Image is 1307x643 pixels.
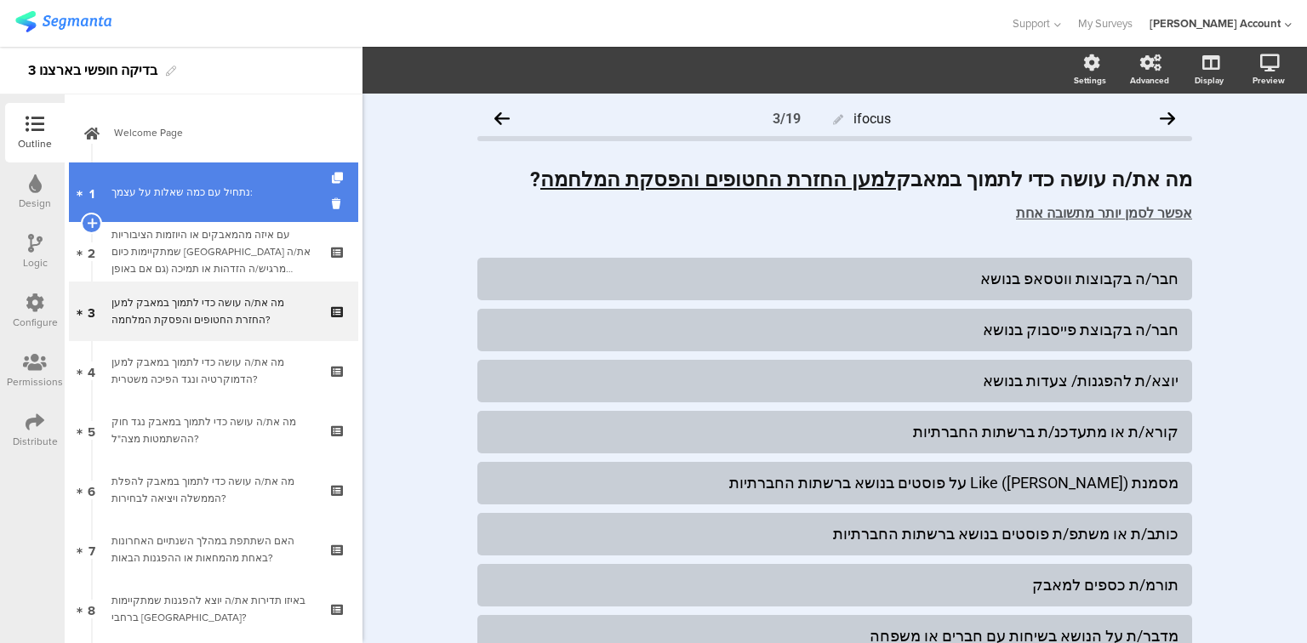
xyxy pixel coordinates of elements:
span: 2 [88,242,95,261]
span: Support [1013,15,1050,31]
u: אפשר לסמן יותר מתשובה אחת [1016,205,1192,221]
strong: מה את/ה עושה כדי לתמוך במאבק ? [530,168,1192,191]
div: מה את/ה עושה כדי לתמוך במאבק נגד חוק ההשתמטות מצה"ל? [111,413,315,447]
div: Logic [23,255,48,270]
div: מסמנת Like ([PERSON_NAME]) על פוסטים בנושא ברשתות החברתיות [491,473,1179,492]
a: 7 האם השתתפת במהלך השנתיים האחרונות באחת מהמחאות או ההפגנות הבאות? [69,520,358,579]
div: קורא/ת או מתעדכנ/ת ברשתות החברתיות [491,422,1179,441]
a: 1 נתחיל עם כמה שאלות על עצמך: [69,162,358,222]
div: Advanced [1130,74,1169,87]
div: מה את/ה עושה כדי לתמוך במאבק למען החזרת החטופים והפסקת המלחמה? [111,294,315,328]
div: עם איזה מהמאבקים או היוזמות הציבוריות שמתקיימות כיום בישראל את/ה מרגיש/ה הזדהות או תמיכה (גם אם ב... [111,226,315,277]
div: Settings [1074,74,1106,87]
div: Permissions [7,374,63,390]
div: Preview [1253,74,1285,87]
div: [PERSON_NAME] Account [1150,15,1281,31]
a: 4 מה את/ה עושה כדי לתמוך במאבק למען הדמוקרטיה ונגד הפיכה משטרית? [69,341,358,401]
a: 3 מה את/ה עושה כדי לתמוך במאבק למען החזרת החטופים והפסקת המלחמה? [69,282,358,341]
span: 8 [88,600,95,618]
span: 5 [88,421,95,440]
div: 3/19 [773,111,801,127]
div: 3 בדיקה חופשי בארצנו [28,57,157,84]
div: מה את/ה עושה כדי לתמוך במאבק למען הדמוקרטיה ונגד הפיכה משטרית? [111,354,315,388]
span: ifocus [853,111,891,127]
div: כותב/ת או משתפ/ת פוסטים בנושא ברשתות החברתיות [491,524,1179,543]
div: Display [1195,74,1224,87]
a: 5 מה את/ה עושה כדי לתמוך במאבק נגד חוק ההשתמטות מצה"ל? [69,401,358,460]
div: Configure [13,315,58,330]
span: 7 [88,540,95,559]
div: Outline [18,136,52,151]
div: נתחיל עם כמה שאלות על עצמך: [111,184,315,201]
div: האם השתתפת במהלך השנתיים האחרונות באחת מהמחאות או ההפגנות הבאות? [111,532,315,566]
span: 6 [88,481,95,499]
span: 4 [88,361,95,380]
div: חבר/ה בקבוצת פייסבוק בנושא [491,320,1179,339]
a: Welcome Page [69,103,358,162]
img: segmanta logo [15,11,111,32]
i: Delete [332,196,346,212]
a: 6 מה את/ה עושה כדי לתמוך במאבק להפלת הממשלה ויציאה לבחירות? [69,460,358,520]
u: למען החזרת החטופים והפסקת המלחמה [540,168,896,191]
div: Design [19,196,51,211]
span: Welcome Page [114,124,332,141]
div: באיזו תדירות את/ה יוצא להפגנות שמתקיימות ברחבי הארץ? [111,592,315,626]
div: תורמ/ת כספים למאבק [491,575,1179,595]
div: יוצא/ת להפגנות/ צעדות בנושא [491,371,1179,390]
span: 1 [89,183,94,202]
div: Distribute [13,434,58,449]
div: מה את/ה עושה כדי לתמוך במאבק להפלת הממשלה ויציאה לבחירות? [111,473,315,507]
span: 3 [88,302,95,321]
a: 2 עם איזה מהמאבקים או היוזמות הציבוריות שמתקיימות כיום [GEOGRAPHIC_DATA] את/ה מרגיש/ה הזדהות או ת... [69,222,358,282]
a: 8 באיזו תדירות את/ה יוצא להפגנות שמתקיימות ברחבי [GEOGRAPHIC_DATA]? [69,579,358,639]
i: Duplicate [332,173,346,184]
div: חבר/ה בקבוצות ווטסאפ בנושא [491,269,1179,288]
